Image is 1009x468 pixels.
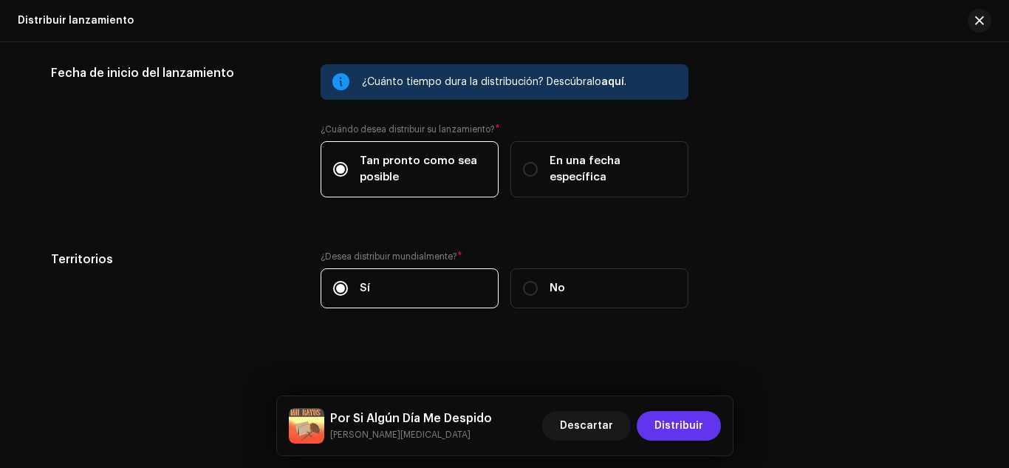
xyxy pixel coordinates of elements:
[654,411,703,441] span: Distribuir
[360,280,370,296] span: Sí
[601,77,624,87] span: aquí
[289,408,324,444] img: 6abff6d7-3e0c-4f2e-8612-8146bac03368
[360,153,486,186] span: Tan pronto como sea posible
[321,123,688,135] label: ¿Cuándo desea distribuir su lanzamiento?
[550,280,565,296] span: No
[51,251,297,268] h5: Territorios
[560,411,613,441] span: Descartar
[637,411,721,441] button: Distribuir
[51,64,297,82] h5: Fecha de inicio del lanzamiento
[362,73,677,91] div: ¿Cuánto tiempo dura la distribución? Descúbralo .
[550,153,676,186] span: En una fecha específica
[330,427,492,442] small: Por Si Algún Día Me Despido
[18,15,134,27] div: Distribuir lanzamiento
[330,410,492,427] h5: Por Si Algún Día Me Despido
[321,251,688,262] label: ¿Desea distribuir mundialmente?
[542,411,631,441] button: Descartar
